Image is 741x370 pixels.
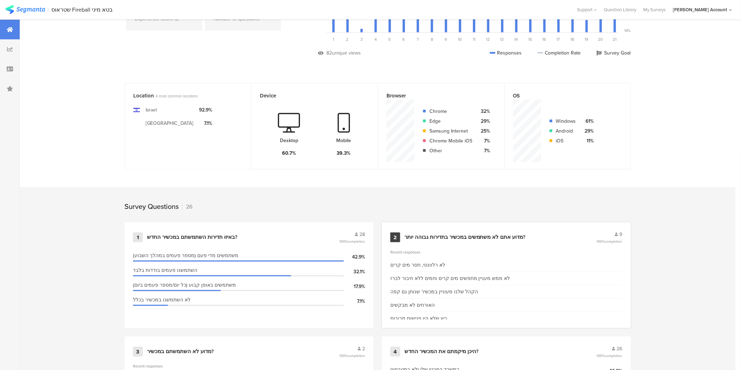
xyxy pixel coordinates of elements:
[538,49,581,57] div: Completion Rate
[673,6,727,13] div: [PERSON_NAME] Account
[347,353,365,358] span: completion
[146,106,157,114] div: Israel
[620,231,622,238] span: 9
[390,261,445,269] div: לא רלוונטי, חסר מים קרים
[556,137,576,145] div: iOS
[431,37,433,42] span: 8
[387,92,484,100] div: Browser
[556,127,576,135] div: Android
[344,268,365,275] div: 32.1%
[339,353,365,358] span: 100%
[133,252,238,259] span: משתמשים מדי פעם (מספר פעמים במהלך השבוע)
[390,232,400,242] div: 2
[445,37,447,42] span: 9
[390,301,435,309] div: האורחים לא מבקשים
[601,6,640,13] a: Question Library
[597,353,622,358] span: 100%
[199,120,212,127] div: 7.1%
[478,117,490,125] div: 29%
[529,37,532,42] span: 15
[571,37,574,42] span: 18
[429,108,472,115] div: Chrome
[375,37,377,42] span: 4
[617,345,622,352] span: 26
[133,364,365,369] div: Recent responses
[486,37,490,42] span: 12
[362,345,365,352] span: 2
[344,253,365,261] div: 42.9%
[147,348,214,355] div: מדוע לא השתמשתם במכשיר?
[337,137,351,144] div: Mobile
[133,296,191,304] span: לא השתמשנו במכשיר בכלל
[598,37,603,42] span: 20
[429,147,472,154] div: Other
[337,149,351,157] div: 39.3%
[390,347,400,357] div: 4
[478,137,490,145] div: 7%
[333,37,334,42] span: 1
[133,347,143,357] div: 3
[332,49,361,57] div: unique views
[613,37,617,42] span: 21
[557,37,560,42] span: 17
[347,239,365,244] span: completion
[597,49,631,57] div: Survey Goal
[282,149,296,157] div: 60.7%
[52,6,113,13] div: שטראוס Fireball בטא מיני
[5,5,45,14] img: segmanta logo
[597,239,622,244] span: 100%
[48,6,49,14] div: |
[478,127,490,135] div: 25%
[147,234,237,241] div: באיזו תדירות השתמשתם במכשיר החדש?
[133,267,197,274] span: השתמשנו פעמים בודדות בלבד
[133,232,143,242] div: 1
[605,239,622,244] span: completion
[360,37,363,42] span: 3
[133,281,236,289] span: משתמשים באופן קבוע (כל יום/מספר פעמים ביום)
[429,127,472,135] div: Samsung Internet
[500,37,504,42] span: 13
[389,37,391,42] span: 5
[344,283,365,290] div: 17.9%
[429,137,472,145] div: Chrome Mobile iOS
[344,298,365,305] div: 7.1%
[513,92,611,100] div: OS
[515,37,518,42] span: 14
[390,249,622,255] div: Recent responses
[390,275,510,282] div: לא ממש מעניין מחפשים מים קרים וחמים ללא חיבור לברז
[146,120,194,127] div: [GEOGRAPHIC_DATA]
[199,106,212,114] div: 92.9%
[490,49,522,57] div: Responses
[346,37,349,42] span: 2
[582,127,594,135] div: 29%
[359,231,365,238] span: 28
[390,288,478,295] div: הקהל שלנו מעוניין במכשיר שנותן גם קפה
[133,92,231,100] div: Location
[404,348,479,355] div: היכן מיקמתם את המכשיר החדש?
[404,234,526,241] div: מדוע אתם לא משתמשים במכשיר בתדירות גבוהה יותר?
[585,37,589,42] span: 19
[260,92,358,100] div: Device
[556,117,576,125] div: Windows
[124,201,179,212] div: Survey Questions
[429,117,472,125] div: Edge
[478,147,490,154] div: 7%
[640,6,670,13] a: My Surveys
[625,28,631,33] div: 14%
[403,37,405,42] span: 6
[582,117,594,125] div: 61%
[458,37,462,42] span: 10
[326,49,332,57] div: 82
[582,137,594,145] div: 11%
[605,353,622,358] span: completion
[478,108,490,115] div: 32%
[182,203,193,211] div: 26
[473,37,475,42] span: 11
[280,137,298,144] div: Desktop
[390,315,447,322] div: כיון שלא היו פגישות מרובות
[155,93,198,99] span: 4 most common locations
[339,239,365,244] span: 100%
[417,37,419,42] span: 7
